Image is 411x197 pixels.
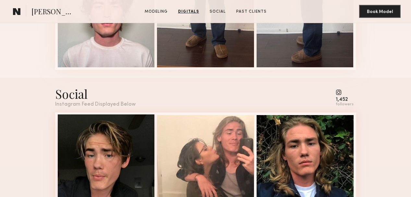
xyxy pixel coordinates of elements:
[142,9,170,15] a: Modeling
[55,85,136,102] div: Social
[31,7,77,18] span: [PERSON_NAME]
[359,8,401,14] a: Book Model
[359,5,401,18] button: Book Model
[175,9,202,15] a: Digitals
[207,9,228,15] a: Social
[336,102,354,107] div: followers
[55,102,136,107] div: Instagram Feed Displayed Below
[234,9,269,15] a: Past Clients
[336,97,354,102] div: 1,452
